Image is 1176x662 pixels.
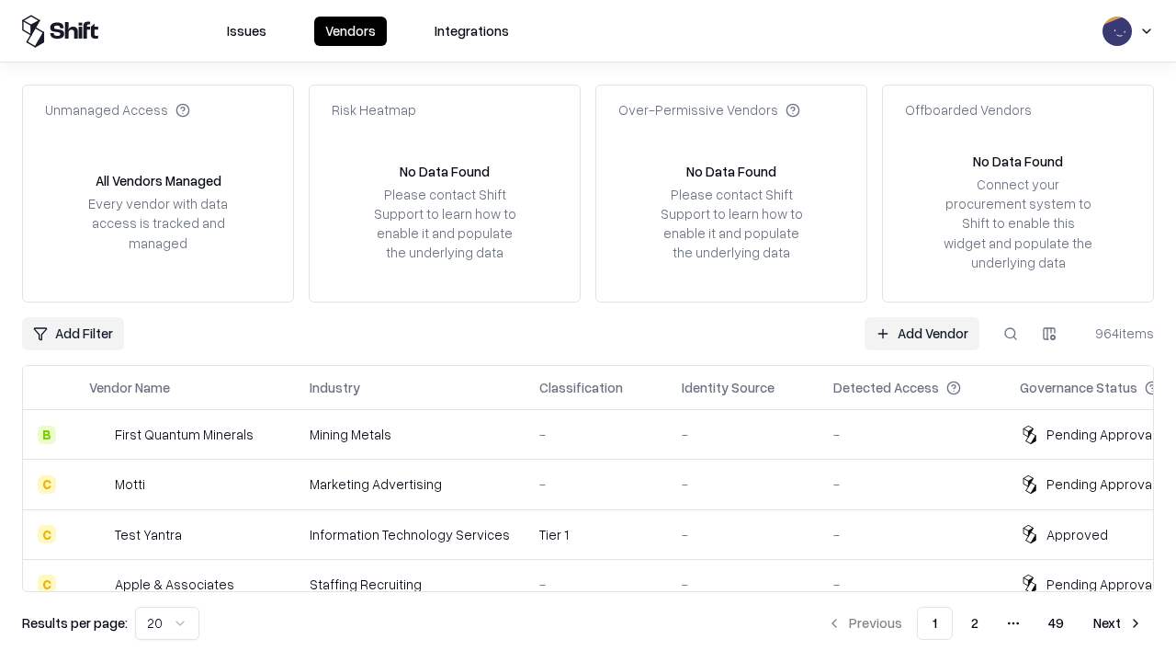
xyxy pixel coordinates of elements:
div: Pending Approval [1046,425,1155,444]
div: Risk Heatmap [332,100,416,120]
div: - [682,425,804,444]
div: Detected Access [833,378,939,397]
div: Staffing Recruiting [310,575,510,594]
img: Apple & Associates [89,575,107,593]
div: B [38,426,56,444]
div: Classification [539,378,623,397]
div: C [38,475,56,494]
div: No Data Found [973,152,1063,171]
button: 49 [1034,607,1079,640]
div: Over-Permissive Vendors [618,100,800,120]
div: Information Technology Services [310,525,510,544]
img: First Quantum Minerals [89,426,107,444]
div: - [833,425,990,444]
div: C [38,575,56,593]
div: Connect your procurement system to Shift to enable this widget and populate the underlying data [942,175,1094,272]
button: Vendors [314,17,387,46]
div: - [833,575,990,594]
button: Next [1082,607,1154,640]
div: Please contact Shift Support to learn how to enable it and populate the underlying data [368,185,521,263]
div: Pending Approval [1046,575,1155,594]
div: Every vendor with data access is tracked and managed [82,194,234,252]
div: Governance Status [1020,378,1137,397]
button: 2 [956,607,993,640]
div: Apple & Associates [115,575,234,594]
div: - [682,575,804,594]
div: All Vendors Managed [96,171,221,190]
button: Issues [216,17,277,46]
img: Test Yantra [89,525,107,543]
button: Integrations [424,17,520,46]
a: Add Vendor [865,317,979,350]
div: - [539,575,652,594]
div: Identity Source [682,378,775,397]
div: Industry [310,378,360,397]
div: - [833,525,990,544]
p: Results per page: [22,613,128,633]
div: Approved [1046,525,1108,544]
div: First Quantum Minerals [115,425,254,444]
div: Unmanaged Access [45,100,190,120]
div: No Data Found [400,162,490,181]
div: Motti [115,474,145,494]
img: Motti [89,475,107,494]
div: Pending Approval [1046,474,1155,494]
div: Test Yantra [115,525,182,544]
div: Marketing Advertising [310,474,510,494]
div: - [539,425,652,444]
div: Vendor Name [89,378,170,397]
div: - [682,474,804,494]
nav: pagination [816,607,1154,640]
div: Please contact Shift Support to learn how to enable it and populate the underlying data [655,185,808,263]
div: - [833,474,990,494]
div: 964 items [1080,324,1154,343]
div: C [38,525,56,543]
div: - [539,474,652,494]
div: Mining Metals [310,425,510,444]
div: - [682,525,804,544]
div: No Data Found [686,162,776,181]
button: 1 [917,607,953,640]
button: Add Filter [22,317,124,350]
div: Tier 1 [539,525,652,544]
div: Offboarded Vendors [905,100,1032,120]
